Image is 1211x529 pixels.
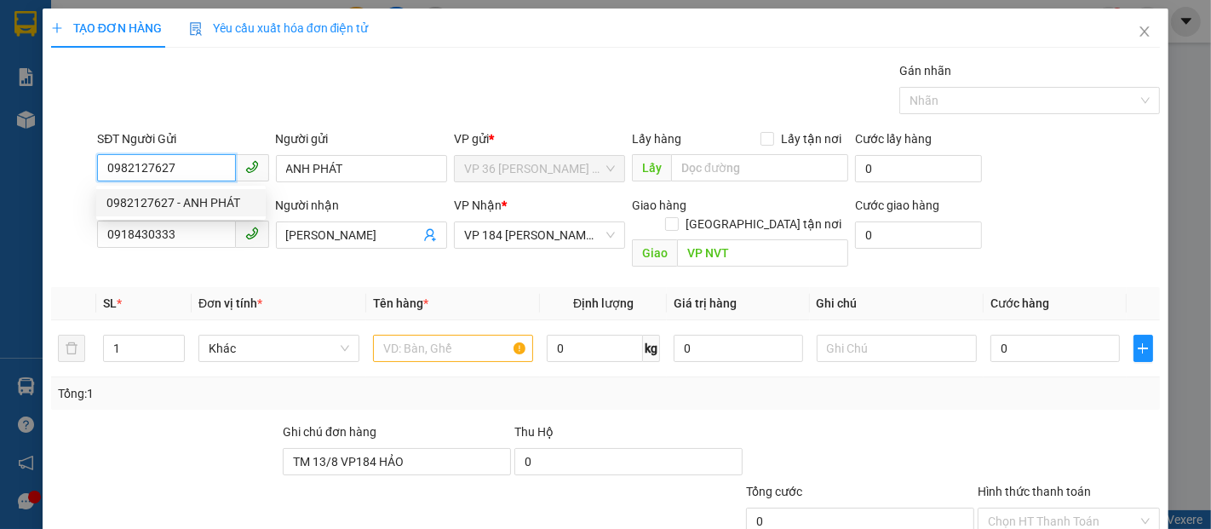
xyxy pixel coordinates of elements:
label: Cước giao hàng [855,198,939,212]
span: Gửi: [14,16,41,34]
input: Ghi Chú [817,335,978,362]
span: Lấy tận nơi [774,129,848,148]
span: phone [245,227,259,240]
span: VP Nhận [454,198,502,212]
div: 0918498007 [14,96,151,120]
input: 0 [674,335,802,362]
span: [GEOGRAPHIC_DATA] tận nơi [679,215,848,233]
span: Giao hàng [632,198,686,212]
span: kg [643,335,660,362]
div: SĐT Người Gửi [97,129,268,148]
div: C HIỀN [163,76,300,96]
div: 0845747172 [163,96,300,120]
span: close [1138,25,1151,38]
span: Giá trị hàng [674,296,737,310]
div: 0982127627 - ANH PHÁT [96,189,266,216]
span: Lấy [632,154,671,181]
span: Tổng cước [746,485,802,498]
span: phone [245,160,259,174]
div: VP 184 [PERSON_NAME] - HCM [163,14,300,76]
span: VP 36 Lê Thành Duy - Bà Rịa [464,156,615,181]
span: SL [103,296,117,310]
input: Ghi chú đơn hàng [283,448,511,475]
input: Cước giao hàng [855,221,982,249]
span: Đơn vị tính [198,296,262,310]
span: Cước hàng [990,296,1049,310]
span: VP NVT [187,120,275,150]
span: Tên hàng [373,296,428,310]
span: Yêu cầu xuất hóa đơn điện tử [189,21,369,35]
span: Định lượng [573,296,634,310]
span: VP 184 Nguyễn Văn Trỗi - HCM [464,222,615,248]
input: VD: Bàn, Ghế [373,335,534,362]
div: VP 36 [PERSON_NAME] - Bà Rịa [14,14,151,76]
button: Close [1121,9,1168,56]
label: Cước lấy hàng [855,132,932,146]
button: delete [58,335,85,362]
input: Dọc đường [677,239,848,267]
div: Người nhận [276,196,447,215]
input: Dọc đường [671,154,848,181]
span: plus [1134,342,1153,355]
div: C PHƯỢNG [14,76,151,96]
span: Khác [209,336,349,361]
label: Gán nhãn [899,64,951,78]
span: Nhận: [163,16,204,34]
span: Lấy hàng [632,132,681,146]
img: icon [189,22,203,36]
div: Tổng: 1 [58,384,468,403]
span: plus [51,22,63,34]
div: Người gửi [276,129,447,148]
span: Thu Hộ [514,425,554,439]
div: VP gửi [454,129,625,148]
button: plus [1134,335,1154,362]
label: Hình thức thanh toán [978,485,1091,498]
span: Giao [632,239,677,267]
span: user-add [423,228,437,242]
div: 0982127627 - ANH PHÁT [106,193,255,212]
th: Ghi chú [810,287,984,320]
label: Ghi chú đơn hàng [283,425,376,439]
span: TẠO ĐƠN HÀNG [51,21,162,35]
input: Cước lấy hàng [855,155,982,182]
